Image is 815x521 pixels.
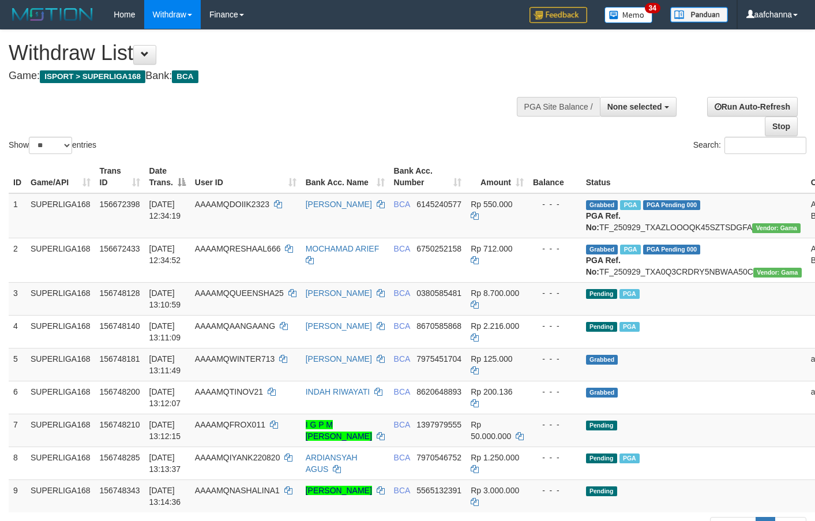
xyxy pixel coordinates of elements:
[533,419,577,430] div: - - -
[100,244,140,253] span: 156672433
[586,289,617,299] span: Pending
[533,386,577,398] div: - - -
[306,453,358,474] a: ARDIANSYAH AGUS
[416,200,461,209] span: Copy 6145240577 to clipboard
[100,453,140,462] span: 156748285
[195,321,275,331] span: AAAAMQAANGAANG
[26,282,95,315] td: SUPERLIGA168
[100,387,140,396] span: 156748200
[533,287,577,299] div: - - -
[40,70,145,83] span: ISPORT > SUPERLIGA168
[306,244,380,253] a: MOCHAMAD ARIEF
[306,321,372,331] a: [PERSON_NAME]
[586,453,617,463] span: Pending
[394,200,410,209] span: BCA
[100,321,140,331] span: 156748140
[100,420,140,429] span: 156748210
[416,486,461,495] span: Copy 5565132391 to clipboard
[753,268,802,278] span: Vendor URL: https://trx31.1velocity.biz
[306,288,372,298] a: [PERSON_NAME]
[9,348,26,381] td: 5
[533,452,577,463] div: - - -
[394,486,410,495] span: BCA
[416,453,461,462] span: Copy 7970546752 to clipboard
[389,160,467,193] th: Bank Acc. Number: activate to sort column ascending
[26,238,95,282] td: SUPERLIGA168
[466,160,528,193] th: Amount: activate to sort column ascending
[416,387,461,396] span: Copy 8620648893 to clipboard
[306,200,372,209] a: [PERSON_NAME]
[9,315,26,348] td: 4
[26,447,95,479] td: SUPERLIGA168
[172,70,198,83] span: BCA
[581,160,806,193] th: Status
[607,102,662,111] span: None selected
[471,288,519,298] span: Rp 8.700.000
[9,193,26,238] td: 1
[586,421,617,430] span: Pending
[586,388,618,398] span: Grabbed
[26,479,95,512] td: SUPERLIGA168
[9,70,532,82] h4: Game: Bank:
[26,381,95,414] td: SUPERLIGA168
[643,200,701,210] span: PGA Pending
[195,420,265,429] span: AAAAMQFROX011
[529,7,587,23] img: Feedback.jpg
[619,322,640,332] span: Marked by aafsoycanthlai
[416,288,461,298] span: Copy 0380585481 to clipboard
[533,320,577,332] div: - - -
[394,288,410,298] span: BCA
[149,288,181,309] span: [DATE] 13:10:59
[645,3,660,13] span: 34
[528,160,581,193] th: Balance
[195,354,275,363] span: AAAAMQWINTER713
[416,321,461,331] span: Copy 8670585868 to clipboard
[724,137,806,154] input: Search:
[149,321,181,342] span: [DATE] 13:11:09
[416,244,461,253] span: Copy 6750252158 to clipboard
[620,200,640,210] span: Marked by aafsoycanthlai
[619,453,640,463] span: Marked by aafsoycanthlai
[9,282,26,315] td: 3
[752,223,801,233] span: Vendor URL: https://trx31.1velocity.biz
[707,97,798,117] a: Run Auto-Refresh
[195,288,284,298] span: AAAAMQQUEENSHA25
[643,245,701,254] span: PGA Pending
[95,160,145,193] th: Trans ID: activate to sort column ascending
[533,353,577,365] div: - - -
[149,244,181,265] span: [DATE] 12:34:52
[586,256,621,276] b: PGA Ref. No:
[100,354,140,363] span: 156748181
[581,193,806,238] td: TF_250929_TXAZLOOOQK45SZTSDGFA
[9,160,26,193] th: ID
[9,137,96,154] label: Show entries
[149,354,181,375] span: [DATE] 13:11:49
[149,453,181,474] span: [DATE] 13:13:37
[586,211,621,232] b: PGA Ref. No:
[26,160,95,193] th: Game/API: activate to sort column ascending
[9,414,26,447] td: 7
[670,7,728,23] img: panduan.png
[471,244,512,253] span: Rp 712.000
[394,321,410,331] span: BCA
[9,6,96,23] img: MOTION_logo.png
[471,321,519,331] span: Rp 2.216.000
[100,486,140,495] span: 156748343
[600,97,677,117] button: None selected
[149,200,181,220] span: [DATE] 12:34:19
[9,42,532,65] h1: Withdraw List
[586,200,618,210] span: Grabbed
[533,485,577,496] div: - - -
[394,387,410,396] span: BCA
[195,244,281,253] span: AAAAMQRESHAAL666
[471,354,512,363] span: Rp 125.000
[29,137,72,154] select: Showentries
[394,354,410,363] span: BCA
[195,200,269,209] span: AAAAMQDOIIK2323
[306,354,372,363] a: [PERSON_NAME]
[149,387,181,408] span: [DATE] 13:12:07
[765,117,798,136] a: Stop
[471,486,519,495] span: Rp 3.000.000
[9,238,26,282] td: 2
[394,420,410,429] span: BCA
